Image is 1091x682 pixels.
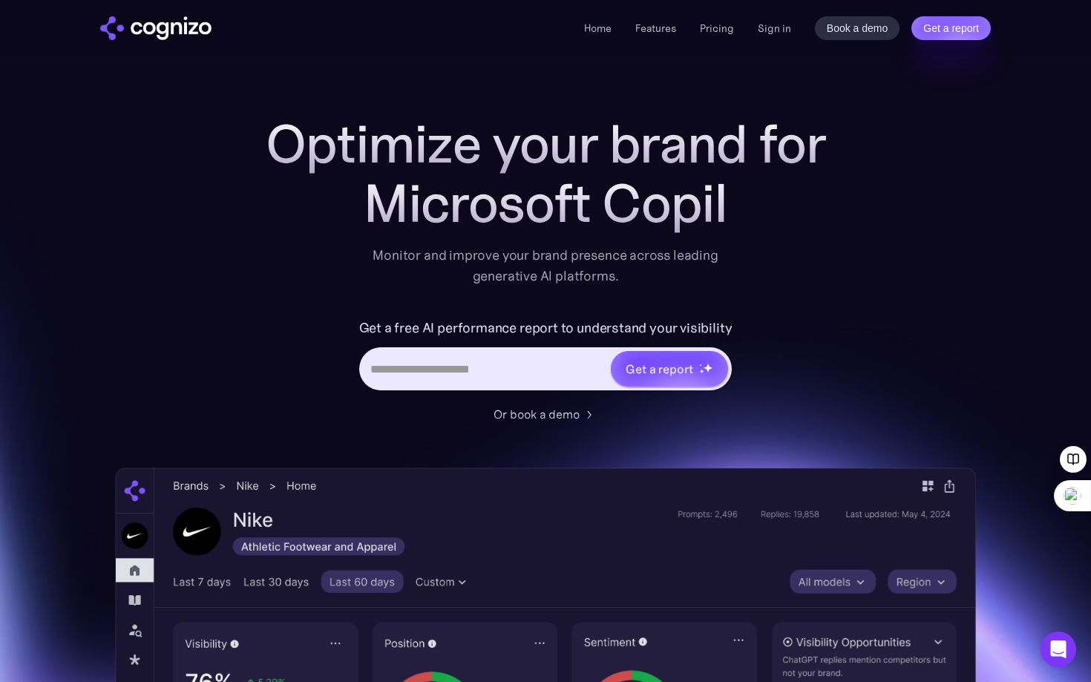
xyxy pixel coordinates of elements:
[609,350,730,388] a: Get a reportstarstarstar
[584,22,612,35] a: Home
[100,16,212,40] a: home
[100,16,212,40] img: cognizo logo
[494,405,597,423] a: Or book a demo
[626,360,692,378] div: Get a report
[703,363,712,373] img: star
[700,22,734,35] a: Pricing
[699,369,704,374] img: star
[249,114,842,174] h1: Optimize your brand for
[359,316,733,340] label: Get a free AI performance report to understand your visibility
[363,245,728,286] div: Monitor and improve your brand presence across leading generative AI platforms.
[699,364,701,366] img: star
[815,16,900,40] a: Book a demo
[249,174,842,233] div: Microsoft Copil
[911,16,991,40] a: Get a report
[359,316,733,398] form: Hero URL Input Form
[1041,632,1076,667] div: Open Intercom Messenger
[494,405,580,423] div: Or book a demo
[758,19,791,37] a: Sign in
[635,22,676,35] a: Features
